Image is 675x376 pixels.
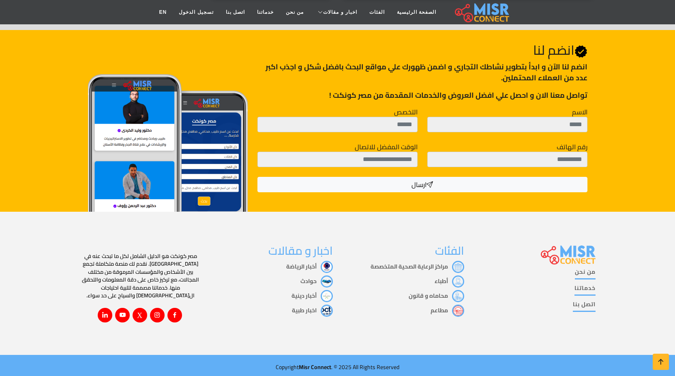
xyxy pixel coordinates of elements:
[394,107,418,117] label: التخصص
[323,9,357,16] span: اخبار و مقالات
[573,300,596,312] a: اتصل بنا
[455,2,509,22] img: main.misr_connect
[88,74,248,224] img: Join Misr Connect
[257,90,587,101] p: تواصل معنا الان و احصل علي افضل العروض والخدمات المقدمة من مصر كونكت !
[257,177,587,192] button: ارسال
[280,4,310,20] a: من نحن
[153,4,173,20] a: EN
[572,107,587,117] label: الاسم
[452,275,464,288] img: أطباء
[321,261,333,273] img: أخبار الرياضة
[80,252,201,300] p: مصر كونكت هو الدليل الشامل لكل ما تبحث عنه في [GEOGRAPHIC_DATA]. نقدم لك منصة متكاملة تجمع بين ال...
[251,4,280,20] a: خدماتنا
[391,4,442,20] a: الصفحة الرئيسية
[310,4,363,20] a: اخبار و مقالات
[220,4,251,20] a: اتصل بنا
[557,142,587,152] label: رقم الهاتف
[574,45,587,58] svg: Verified account
[173,4,219,20] a: تسجيل الدخول
[137,311,142,318] i: X
[291,290,333,301] a: أخبار دينية
[133,308,147,322] a: X
[431,305,464,316] a: مطاعم
[257,42,587,58] h2: انضم لنا
[286,261,333,272] a: أخبار الرياضة
[321,305,333,317] img: اخبار طبية
[363,4,391,20] a: الفئات
[343,244,464,258] h3: الفئات
[355,142,418,152] label: الوقت المفضل للاتصال
[452,305,464,317] img: مطاعم
[211,244,333,258] h3: اخبار و مقالات
[452,261,464,273] img: مراكز الرعاية الصحية المتخصصة
[371,261,464,272] a: مراكز الرعاية الصحية المتخصصة
[541,244,595,264] img: main.misr_connect
[435,276,464,286] a: أطباء
[321,290,333,302] img: أخبار دينية
[321,275,333,288] img: حوادث
[299,362,331,372] span: Misr Connect
[574,284,596,296] a: خدماتنا
[300,276,333,286] a: حوادث
[452,290,464,302] img: محاماه و قانون
[409,290,464,301] a: محاماه و قانون
[257,61,587,83] p: انضم لنا اﻵن و ابدأ بتطوير نشاطك التجاري و اضمن ظهورك علي مواقع البحث بافضل شكل و اجذب اكبر عدد م...
[575,268,596,279] a: من نحن
[292,305,333,316] a: اخبار طبية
